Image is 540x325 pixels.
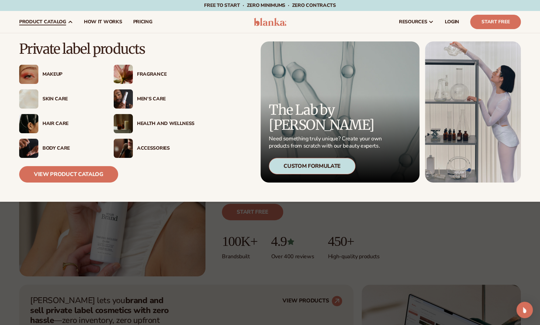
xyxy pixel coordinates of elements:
p: Private label products [19,41,194,57]
div: Fragrance [137,72,194,77]
a: pricing [127,11,158,33]
a: Female with makeup brush. Accessories [114,139,194,158]
img: logo [254,18,286,26]
span: How It Works [84,19,122,25]
div: Makeup [42,72,100,77]
img: Female with glitter eye makeup. [19,65,38,84]
div: Body Care [42,146,100,151]
a: Male hand applying moisturizer. Body Care [19,139,100,158]
div: Health And Wellness [137,121,194,127]
a: LOGIN [439,11,465,33]
span: LOGIN [445,19,459,25]
a: Pink blooming flower. Fragrance [114,65,194,84]
div: Custom Formulate [269,158,355,174]
a: How It Works [78,11,128,33]
a: Start Free [470,15,521,29]
div: Hair Care [42,121,100,127]
img: Female hair pulled back with clips. [19,114,38,133]
span: resources [399,19,427,25]
img: Male holding moisturizer bottle. [114,89,133,109]
a: Male holding moisturizer bottle. Men’s Care [114,89,194,109]
a: Cream moisturizer swatch. Skin Care [19,89,100,109]
img: Candles and incense on table. [114,114,133,133]
img: Cream moisturizer swatch. [19,89,38,109]
a: Female with glitter eye makeup. Makeup [19,65,100,84]
img: Female in lab with equipment. [425,41,521,183]
div: Accessories [137,146,194,151]
img: Pink blooming flower. [114,65,133,84]
a: Microscopic product formula. The Lab by [PERSON_NAME] Need something truly unique? Create your ow... [261,41,419,183]
a: Female hair pulled back with clips. Hair Care [19,114,100,133]
a: View Product Catalog [19,166,118,183]
p: The Lab by [PERSON_NAME] [269,102,384,133]
a: resources [393,11,439,33]
span: Free to start · ZERO minimums · ZERO contracts [204,2,336,9]
p: Need something truly unique? Create your own products from scratch with our beauty experts. [269,135,384,150]
div: Men’s Care [137,96,194,102]
span: pricing [133,19,152,25]
span: product catalog [19,19,66,25]
a: product catalog [14,11,78,33]
a: Candles and incense on table. Health And Wellness [114,114,194,133]
div: Open Intercom Messenger [516,302,533,318]
img: Female with makeup brush. [114,139,133,158]
div: Skin Care [42,96,100,102]
img: Male hand applying moisturizer. [19,139,38,158]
